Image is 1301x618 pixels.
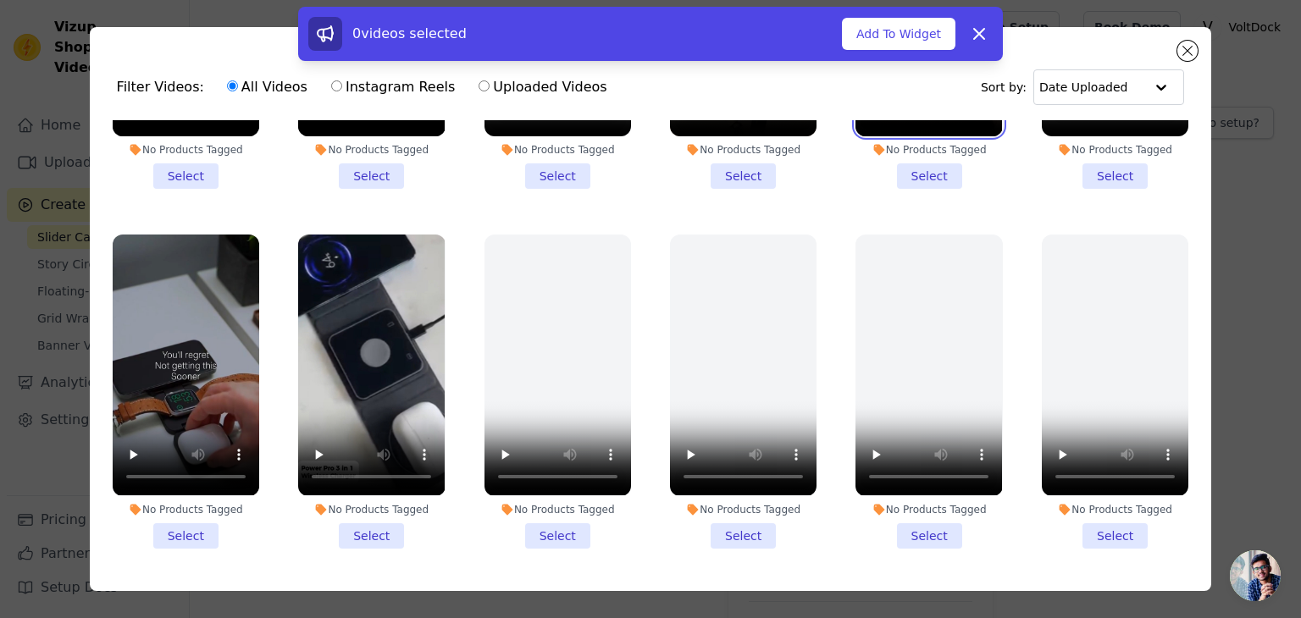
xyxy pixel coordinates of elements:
div: No Products Tagged [1042,503,1188,516]
div: No Products Tagged [484,143,631,157]
div: No Products Tagged [855,503,1002,516]
div: No Products Tagged [484,503,631,516]
div: No Products Tagged [113,143,259,157]
div: No Products Tagged [1042,143,1188,157]
div: No Products Tagged [670,143,817,157]
button: Add To Widget [842,18,955,50]
div: No Products Tagged [113,503,259,516]
div: Sort by: [981,69,1185,105]
div: No Products Tagged [855,143,1002,157]
div: No Products Tagged [298,503,445,516]
label: All Videos [226,76,308,98]
label: Uploaded Videos [478,76,607,98]
label: Instagram Reels [330,76,456,98]
span: 0 videos selected [352,25,467,41]
div: Open chat [1230,550,1281,601]
div: No Products Tagged [670,503,817,516]
div: No Products Tagged [298,143,445,157]
div: Filter Videos: [117,68,617,107]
